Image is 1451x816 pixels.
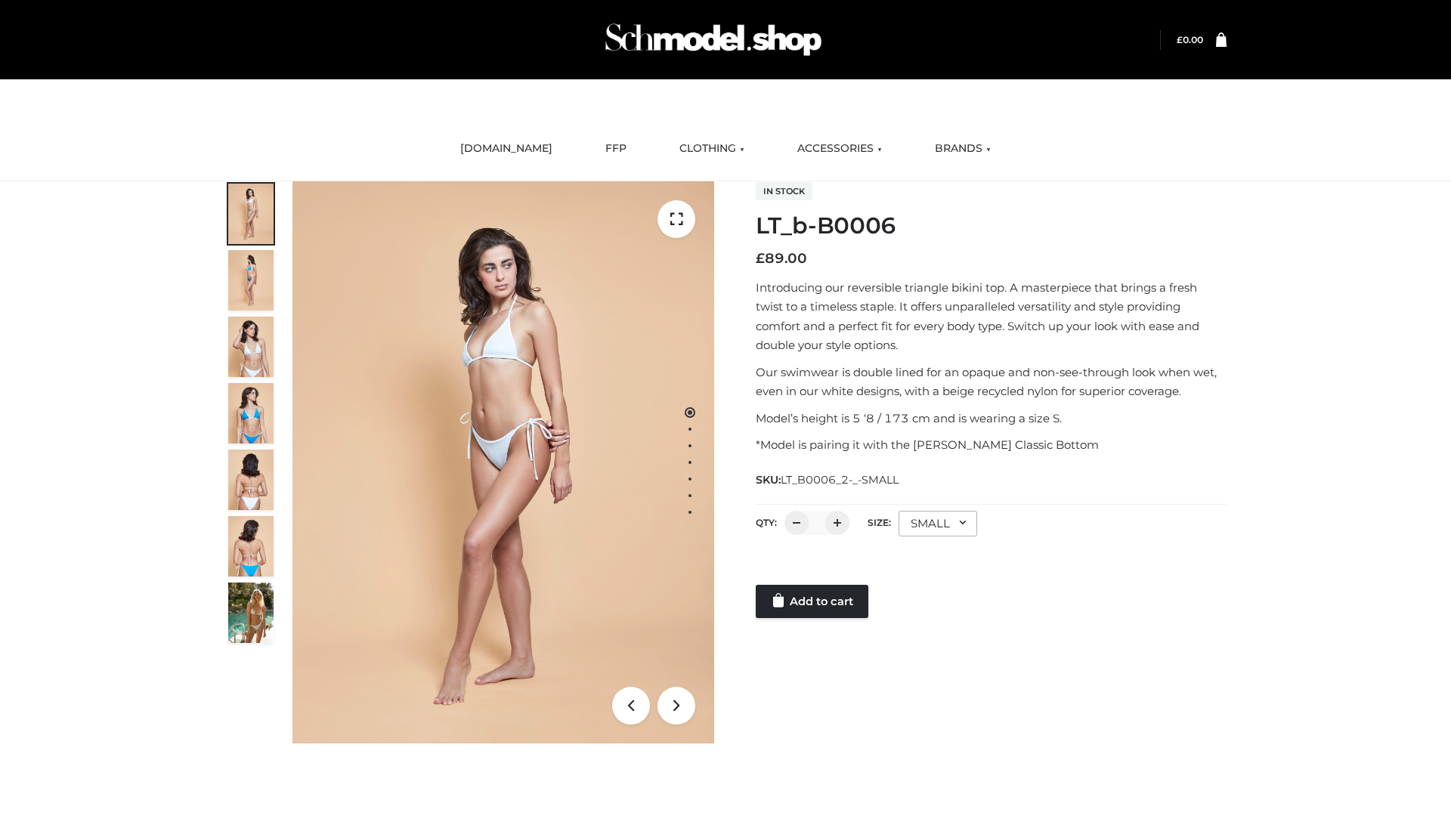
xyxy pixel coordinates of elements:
[449,132,564,165] a: [DOMAIN_NAME]
[756,471,900,489] span: SKU:
[228,184,274,244] img: ArielClassicBikiniTop_CloudNine_AzureSky_OW114ECO_1-scaled.jpg
[228,317,274,377] img: ArielClassicBikiniTop_CloudNine_AzureSky_OW114ECO_3-scaled.jpg
[756,517,777,528] label: QTY:
[786,132,893,165] a: ACCESSORIES
[228,583,274,643] img: Arieltop_CloudNine_AzureSky2.jpg
[899,511,977,536] div: SMALL
[228,516,274,576] img: ArielClassicBikiniTop_CloudNine_AzureSky_OW114ECO_8-scaled.jpg
[1177,34,1203,45] a: £0.00
[228,383,274,444] img: ArielClassicBikiniTop_CloudNine_AzureSky_OW114ECO_4-scaled.jpg
[600,10,827,70] img: Schmodel Admin 964
[594,132,638,165] a: FFP
[756,585,868,618] a: Add to cart
[868,517,891,528] label: Size:
[668,132,756,165] a: CLOTHING
[1177,34,1183,45] span: £
[924,132,1002,165] a: BRANDS
[756,250,765,267] span: £
[228,450,274,510] img: ArielClassicBikiniTop_CloudNine_AzureSky_OW114ECO_7-scaled.jpg
[756,435,1227,455] p: *Model is pairing it with the [PERSON_NAME] Classic Bottom
[756,363,1227,401] p: Our swimwear is double lined for an opaque and non-see-through look when wet, even in our white d...
[756,409,1227,428] p: Model’s height is 5 ‘8 / 173 cm and is wearing a size S.
[756,250,807,267] bdi: 89.00
[781,473,899,487] span: LT_B0006_2-_-SMALL
[1177,34,1203,45] bdi: 0.00
[756,182,812,200] span: In stock
[292,181,714,743] img: ArielClassicBikiniTop_CloudNine_AzureSky_OW114ECO_1
[756,212,1227,240] h1: LT_b-B0006
[756,278,1227,355] p: Introducing our reversible triangle bikini top. A masterpiece that brings a fresh twist to a time...
[228,250,274,311] img: ArielClassicBikiniTop_CloudNine_AzureSky_OW114ECO_2-scaled.jpg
